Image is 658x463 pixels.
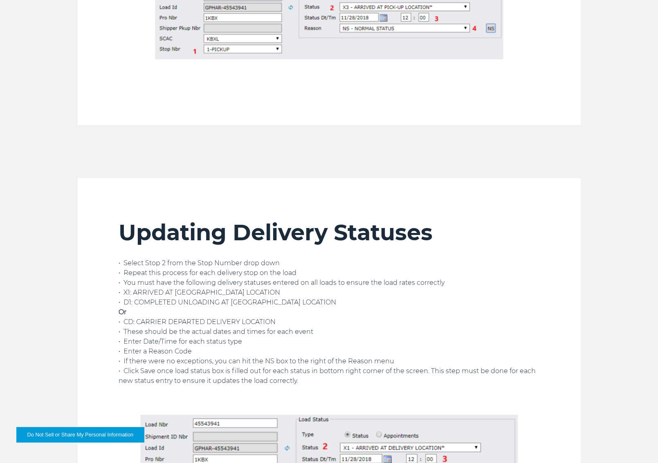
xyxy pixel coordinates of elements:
strong: Or [119,308,126,316]
h2: Updating Delivery Statuses [119,219,540,246]
p: • Select Stop 2 from the Stop Number drop down • Repeat this process for each delivery stop on th... [119,258,540,386]
iframe: Chat Widget [617,424,658,463]
button: Do Not Sell or Share My Personal Information [16,427,144,443]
